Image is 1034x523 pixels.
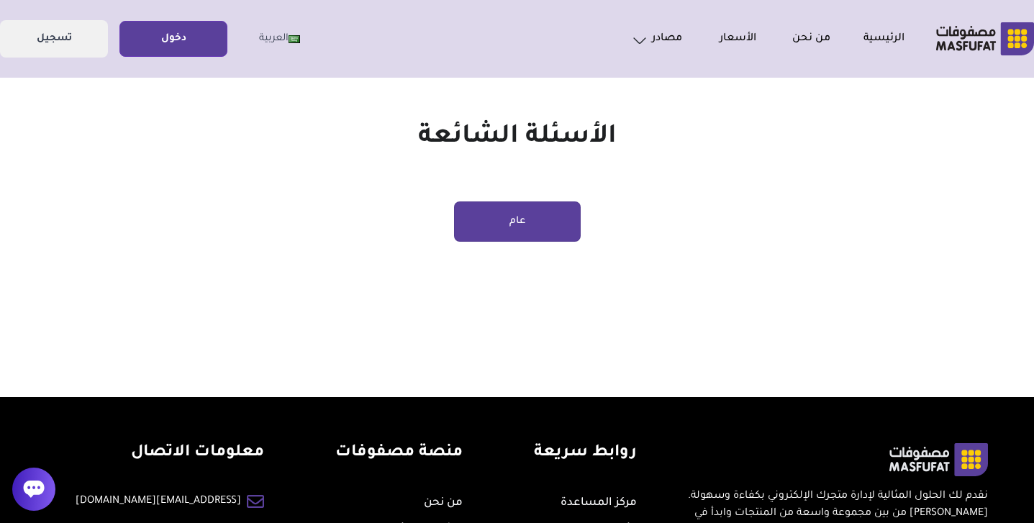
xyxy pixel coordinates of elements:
[239,22,319,56] a: العربية
[76,443,264,464] h4: معلومات الاتصال
[119,21,227,57] button: دخول
[561,497,637,509] a: مركز المساعدة
[76,493,241,510] a: [EMAIL_ADDRESS][DOMAIN_NAME]
[120,23,227,55] a: دخول
[936,22,1034,55] img: شركة مصفوفات البرمجية
[830,30,904,47] a: الرئيسية
[756,30,830,47] a: من نحن
[335,443,463,464] h4: منصة مصفوفات
[454,201,581,242] button: عام
[1,23,107,55] a: تسجيل
[289,35,300,43] img: Eng
[608,29,682,49] a: مصادر
[143,115,891,161] h1: الأسئلة الشائعة
[534,443,637,464] h4: روابط سريعة
[424,497,463,509] a: من نحن
[682,30,756,47] a: الأسعار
